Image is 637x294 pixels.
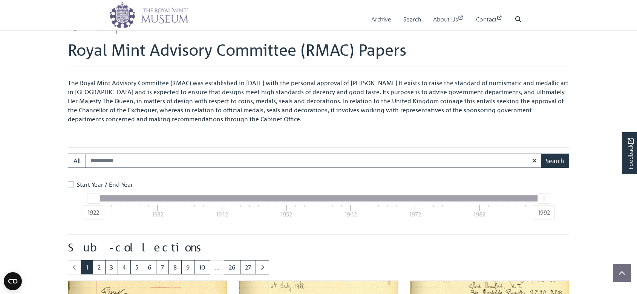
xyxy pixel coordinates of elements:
button: Search [541,154,569,168]
a: Goto page 9 [181,260,194,274]
span: Feedback [626,138,635,169]
a: Contact [476,9,503,30]
a: Goto page 10 [194,260,210,274]
a: Goto page 26 [224,260,240,274]
a: Archive [371,9,391,30]
p: The Royal Mint Advisory Committee (RMAC) was established in [DATE] with the personal approval of ... [68,78,569,123]
a: Would you like to provide feedback? [622,132,637,174]
a: Goto page 3 [105,260,118,274]
nav: pagination [68,260,569,274]
label: Start Year / End Year [77,180,133,189]
li: Previous page [68,260,81,274]
div: 1962 [345,210,357,219]
a: Goto page 2 [93,260,106,274]
a: Search [403,9,421,30]
span: Goto page 1 [81,260,93,274]
a: Goto page 7 [156,260,169,274]
h2: Sub-collections [68,241,569,254]
div: 1942 [216,210,228,219]
div: 1932 [152,210,164,219]
a: Goto page 4 [118,260,131,274]
input: Search ... [86,154,542,168]
img: logo_wide.png [109,2,188,28]
a: Goto page 6 [143,260,156,274]
div: 1952 [280,210,292,219]
button: All [68,154,86,168]
a: About Us [433,9,464,30]
button: Open CMP widget [4,272,22,290]
div: 1972 [409,210,421,219]
div: 1922 [83,205,104,219]
div: 1982 [473,210,485,219]
h1: Royal Mint Advisory Committee (RMAC) Papers [68,40,569,67]
a: Goto page 8 [168,260,182,274]
a: Goto page 27 [240,260,256,274]
div: 1992 [533,205,555,219]
button: Scroll to top [613,264,631,282]
a: Next page [256,260,269,274]
a: Goto page 5 [130,260,143,274]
